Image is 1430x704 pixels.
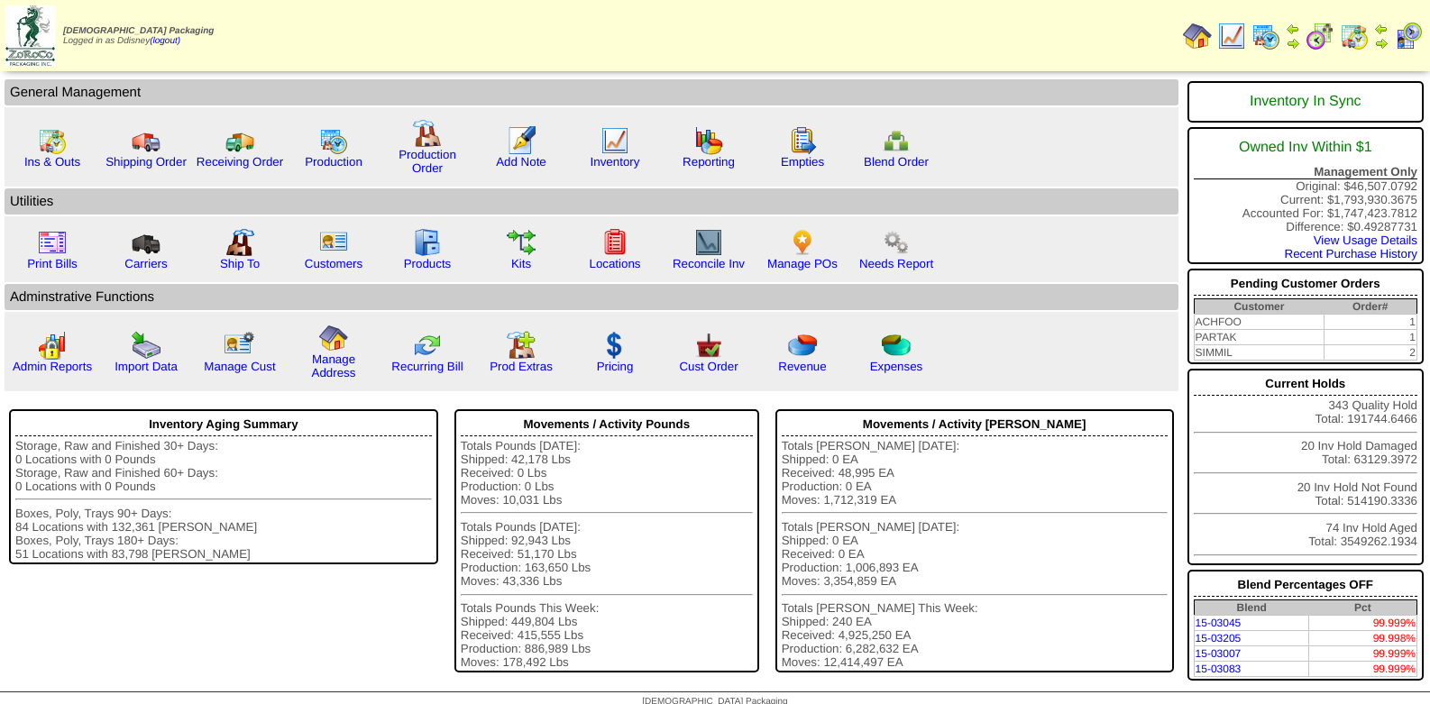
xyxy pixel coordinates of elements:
[1309,631,1417,646] td: 99.998%
[673,257,745,270] a: Reconcile Inv
[225,228,254,257] img: factory2.gif
[1286,22,1300,36] img: arrowleft.gif
[1194,315,1324,330] td: ACHFOO
[591,155,640,169] a: Inventory
[782,439,1168,670] div: Totals [PERSON_NAME] [DATE]: Shipped: 0 EA Received: 48,995 EA Production: 0 EA Moves: 1,712,319 ...
[1324,299,1416,315] th: Order#
[1194,131,1417,165] div: Owned Inv Within $1
[600,228,629,257] img: locations.gif
[461,439,753,670] div: Totals Pounds [DATE]: Shipped: 42,178 Lbs Received: 0 Lbs Production: 0 Lbs Moves: 10,031 Lbs Tot...
[1314,233,1417,247] a: View Usage Details
[132,126,160,155] img: truck.gif
[5,284,1178,310] td: Adminstrative Functions
[1286,36,1300,50] img: arrowright.gif
[778,360,826,373] a: Revenue
[5,188,1178,215] td: Utilities
[38,126,67,155] img: calendarinout.gif
[1196,647,1242,660] a: 15-03007
[490,360,553,373] a: Prod Extras
[683,155,735,169] a: Reporting
[1285,247,1417,261] a: Recent Purchase History
[1309,616,1417,631] td: 99.999%
[1309,646,1417,662] td: 99.999%
[788,126,817,155] img: workorder.gif
[1187,369,1424,565] div: 343 Quality Hold Total: 191744.6466 20 Inv Hold Damaged Total: 63129.3972 20 Inv Hold Not Found T...
[882,228,911,257] img: workflow.png
[870,360,923,373] a: Expenses
[1194,272,1417,296] div: Pending Customer Orders
[1196,617,1242,629] a: 15-03045
[5,79,1178,105] td: General Management
[1194,299,1324,315] th: Customer
[1251,22,1280,50] img: calendarprod.gif
[1309,600,1417,616] th: Pct
[788,331,817,360] img: pie_chart.png
[507,331,536,360] img: prodextras.gif
[1309,662,1417,677] td: 99.999%
[413,119,442,148] img: factory.gif
[305,257,362,270] a: Customers
[882,126,911,155] img: network.png
[1340,22,1369,50] img: calendarinout.gif
[115,360,178,373] a: Import Data
[600,331,629,360] img: dollar.gif
[1374,36,1389,50] img: arrowright.gif
[461,413,753,436] div: Movements / Activity Pounds
[882,331,911,360] img: pie_chart2.png
[132,331,160,360] img: import.gif
[15,413,432,436] div: Inventory Aging Summary
[782,413,1168,436] div: Movements / Activity [PERSON_NAME]
[1194,165,1417,179] div: Management Only
[511,257,531,270] a: Kits
[1194,345,1324,361] td: SIMMIL
[413,228,442,257] img: cabinet.gif
[781,155,824,169] a: Empties
[1324,330,1416,345] td: 1
[694,331,723,360] img: cust_order.png
[204,360,275,373] a: Manage Cust
[597,360,634,373] a: Pricing
[150,36,180,46] a: (logout)
[319,228,348,257] img: customers.gif
[5,5,55,66] img: zoroco-logo-small.webp
[1194,330,1324,345] td: PARTAK
[399,148,456,175] a: Production Order
[1187,127,1424,264] div: Original: $46,507.0792 Current: $1,793,930.3675 Accounted For: $1,747,423.7812 Difference: $0.492...
[1194,573,1417,597] div: Blend Percentages OFF
[507,228,536,257] img: workflow.gif
[788,228,817,257] img: po.png
[1374,22,1389,36] img: arrowleft.gif
[694,228,723,257] img: line_graph2.gif
[312,352,356,379] a: Manage Address
[132,228,160,257] img: truck3.gif
[38,228,67,257] img: invoice2.gif
[197,155,283,169] a: Receiving Order
[679,360,738,373] a: Cust Order
[105,155,187,169] a: Shipping Order
[319,126,348,155] img: calendarprod.gif
[1306,22,1334,50] img: calendarblend.gif
[496,155,546,169] a: Add Note
[1394,22,1423,50] img: calendarcustomer.gif
[1324,345,1416,361] td: 2
[225,126,254,155] img: truck2.gif
[413,331,442,360] img: reconcile.gif
[391,360,463,373] a: Recurring Bill
[1196,632,1242,645] a: 15-03205
[767,257,838,270] a: Manage POs
[1194,85,1417,119] div: Inventory In Sync
[319,324,348,352] img: home.gif
[600,126,629,155] img: line_graph.gif
[13,360,92,373] a: Admin Reports
[1194,600,1309,616] th: Blend
[38,331,67,360] img: graph2.png
[15,439,432,561] div: Storage, Raw and Finished 30+ Days: 0 Locations with 0 Pounds Storage, Raw and Finished 60+ Days:...
[507,126,536,155] img: orders.gif
[224,331,257,360] img: managecust.png
[859,257,933,270] a: Needs Report
[864,155,929,169] a: Blend Order
[63,26,214,46] span: Logged in as Ddisney
[1324,315,1416,330] td: 1
[305,155,362,169] a: Production
[1217,22,1246,50] img: line_graph.gif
